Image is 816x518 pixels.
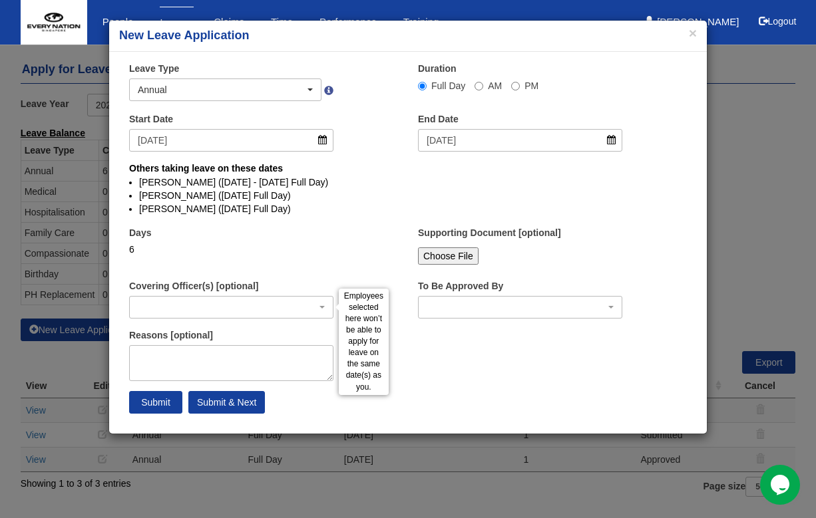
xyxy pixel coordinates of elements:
[129,62,179,75] label: Leave Type
[129,78,321,101] button: Annual
[488,80,502,91] span: AM
[339,289,389,395] div: Employees selected here won’t be able to apply for leave on the same date(s) as you.
[139,202,677,215] li: [PERSON_NAME] ([DATE] Full Day)
[418,226,561,239] label: Supporting Document [optional]
[760,465,803,505] iframe: chat widget
[129,243,333,256] div: 6
[129,163,283,174] b: Others taking leave on these dates
[129,391,182,414] input: Submit
[418,129,622,152] input: d/m/yyyy
[129,226,151,239] label: Days
[418,279,503,293] label: To Be Approved By
[119,29,249,42] b: New Leave Application
[524,80,538,91] span: PM
[129,112,173,126] label: Start Date
[139,176,677,189] li: [PERSON_NAME] ([DATE] - [DATE] Full Day)
[418,62,457,75] label: Duration
[418,247,479,265] input: Choose File
[689,26,697,40] button: ×
[418,112,459,126] label: End Date
[129,279,258,293] label: Covering Officer(s) [optional]
[188,391,265,414] input: Submit & Next
[129,328,213,342] label: Reasons [optional]
[129,129,333,152] input: d/m/yyyy
[139,189,677,202] li: [PERSON_NAME] ([DATE] Full Day)
[431,80,465,91] span: Full Day
[138,83,305,96] div: Annual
